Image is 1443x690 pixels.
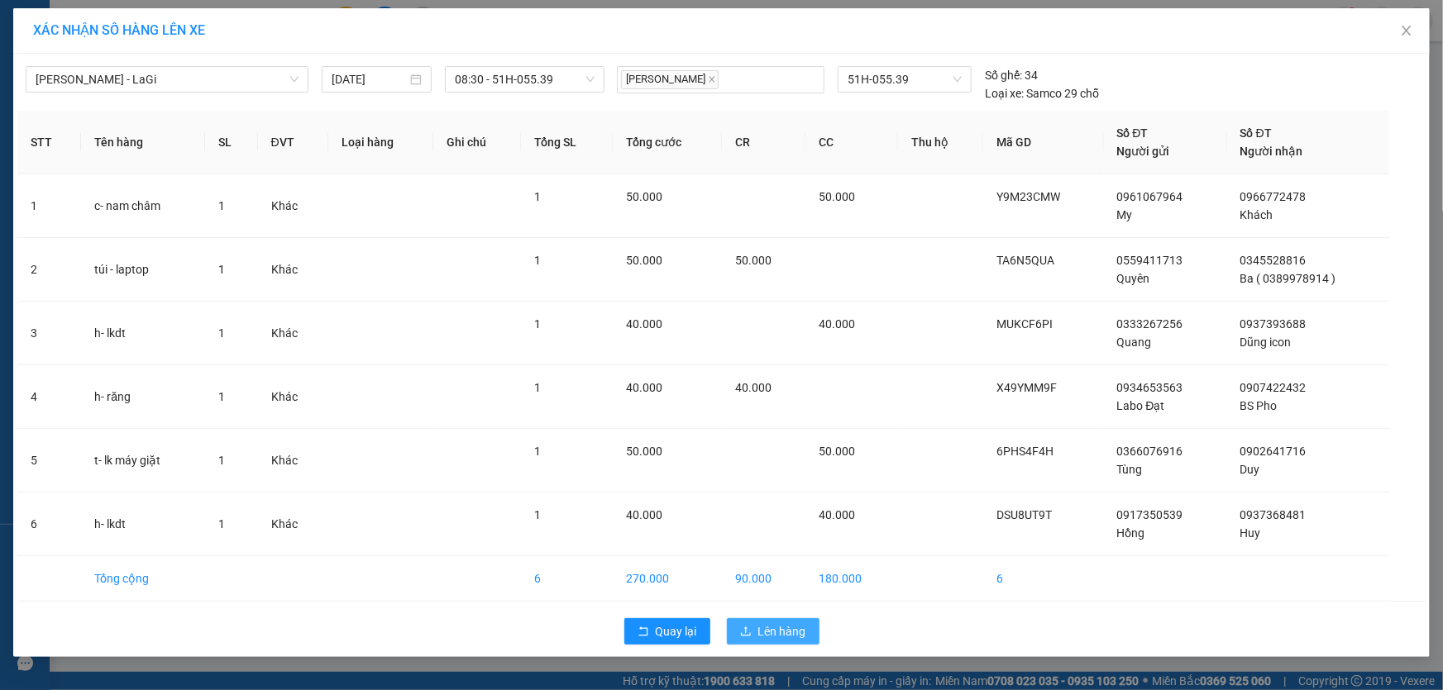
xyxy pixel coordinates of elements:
div: Samco 29 chỗ [985,84,1099,102]
span: [PERSON_NAME] [621,70,719,89]
span: MUKCF6PI [996,317,1053,331]
span: 08:30 - 51H-055.39 [455,67,595,92]
td: Khác [258,302,328,365]
button: uploadLên hàng [727,618,819,645]
td: Tổng cộng [81,556,204,602]
span: Số ĐT [1240,126,1272,140]
td: 180.000 [805,556,898,602]
span: 0559411713 [1117,254,1183,267]
th: Ghi chú [433,111,522,174]
th: CR [722,111,805,174]
span: Người nhận [1240,145,1303,158]
span: 50.000 [626,445,662,458]
td: 6 [521,556,613,602]
th: Tên hàng [81,111,204,174]
span: 50.000 [626,190,662,203]
td: Khác [258,365,328,429]
td: 6 [17,493,81,556]
span: 50.000 [819,190,855,203]
span: 1 [534,508,541,521]
span: 40.000 [626,508,662,521]
span: 0333267256 [1117,317,1183,331]
span: Quyên [1117,272,1150,285]
span: Quang [1117,335,1152,349]
span: Số ghế: [985,66,1022,84]
th: CC [805,111,898,174]
span: 1 [218,263,225,276]
td: 4 [17,365,81,429]
span: 0937393688 [1240,317,1307,331]
span: 1 [218,199,225,212]
td: 3 [17,302,81,365]
span: Huy [1240,526,1261,540]
span: DSU8UT9T [996,508,1052,521]
td: Khác [258,493,328,556]
span: 1 [534,445,541,458]
span: XÁC NHẬN SỐ HÀNG LÊN XE [33,22,205,38]
span: 0902641716 [1240,445,1307,458]
div: 34 [985,66,1038,84]
th: Thu hộ [898,111,983,174]
button: rollbackQuay lại [624,618,710,645]
th: Tổng SL [521,111,613,174]
td: 2 [17,238,81,302]
span: BS Pho [1240,399,1278,412]
span: 50.000 [626,254,662,267]
span: Người gửi [1117,145,1170,158]
td: 270.000 [613,556,722,602]
span: 0961067964 [1117,190,1183,203]
span: Tùng [1117,463,1143,476]
span: 0907422432 [1240,381,1307,394]
span: Hồng [1117,526,1145,540]
th: SL [205,111,258,174]
span: 51H-055.39 [848,67,962,92]
span: Duy [1240,463,1260,476]
span: 50.000 [735,254,772,267]
span: Số ĐT [1117,126,1149,140]
th: Mã GD [983,111,1103,174]
span: 40.000 [626,317,662,331]
td: h- lkdt [81,493,204,556]
span: 40.000 [735,381,772,394]
span: close [1400,24,1413,37]
span: My [1117,208,1133,221]
th: Tổng cước [613,111,722,174]
span: 1 [218,390,225,403]
span: 0934653563 [1117,381,1183,394]
td: túi - laptop [81,238,204,302]
span: 50.000 [819,445,855,458]
span: 1 [534,381,541,394]
td: Khác [258,174,328,238]
span: 0937368481 [1240,508,1307,521]
td: h- răng [81,365,204,429]
td: t- lk máy giặt [81,429,204,493]
span: Hồ Chí Minh - LaGi [36,67,299,92]
td: h- lkdt [81,302,204,365]
span: Lên hàng [758,622,806,640]
span: 1 [534,190,541,203]
span: 1 [218,454,225,467]
span: 1 [534,254,541,267]
span: 1 [534,317,541,331]
span: 0966772478 [1240,190,1307,203]
td: 90.000 [722,556,805,602]
span: 40.000 [626,381,662,394]
span: 0366076916 [1117,445,1183,458]
span: Loại xe: [985,84,1024,102]
span: 40.000 [819,317,855,331]
td: 6 [983,556,1103,602]
span: 0917350539 [1117,508,1183,521]
input: 13/08/2025 [332,70,407,88]
span: 0345528816 [1240,254,1307,267]
span: Y9M23CMW [996,190,1060,203]
td: 1 [17,174,81,238]
td: Khác [258,429,328,493]
span: rollback [638,626,649,639]
span: upload [740,626,752,639]
span: 1 [218,517,225,531]
span: Ba ( 0389978914 ) [1240,272,1336,285]
td: Khác [258,238,328,302]
span: close [708,75,716,83]
span: Labo Đạt [1117,399,1165,412]
span: 1 [218,326,225,340]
